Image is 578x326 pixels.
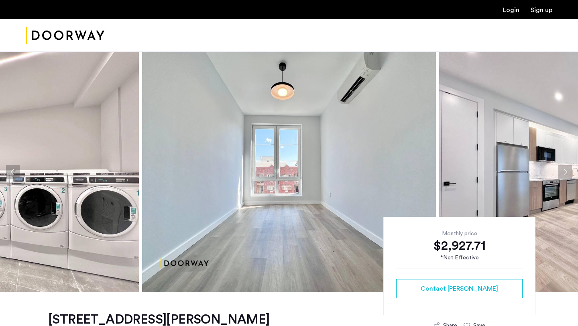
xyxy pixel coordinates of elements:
[531,7,552,13] a: Registration
[6,165,20,179] button: Previous apartment
[558,165,572,179] button: Next apartment
[26,20,104,51] a: Cazamio Logo
[421,284,498,293] span: Contact [PERSON_NAME]
[503,7,519,13] a: Login
[396,238,523,254] div: $2,927.71
[396,279,523,298] button: button
[396,230,523,238] div: Monthly price
[26,20,104,51] img: logo
[142,51,436,292] img: apartment
[396,254,523,262] div: *Net Effective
